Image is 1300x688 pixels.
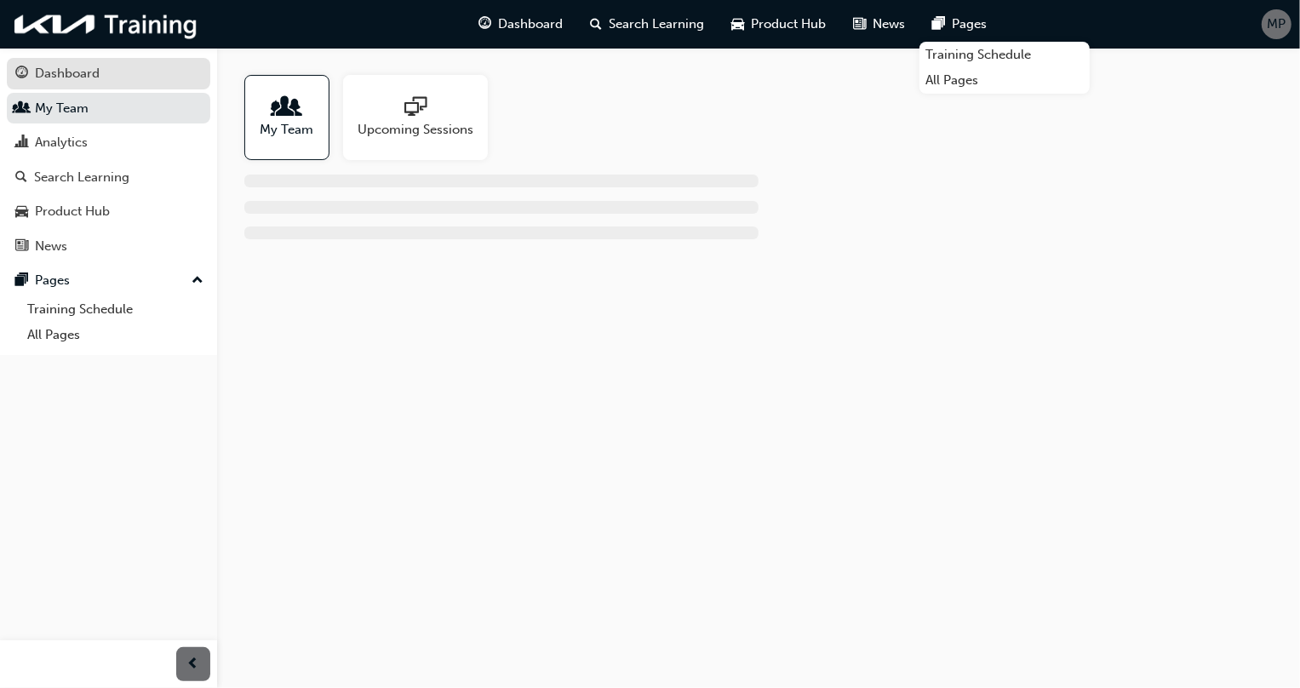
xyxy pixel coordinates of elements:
[15,239,28,255] span: news-icon
[35,202,110,221] div: Product Hub
[7,93,210,124] a: My Team
[732,14,745,35] span: car-icon
[35,64,100,83] div: Dashboard
[15,135,28,151] span: chart-icon
[873,14,906,34] span: News
[276,96,298,120] span: people-icon
[358,120,473,140] span: Upcoming Sessions
[719,7,840,42] a: car-iconProduct Hub
[9,7,204,42] img: kia-training
[35,133,88,152] div: Analytics
[7,265,210,296] button: Pages
[499,14,564,34] span: Dashboard
[15,101,28,117] span: people-icon
[343,75,501,160] a: Upcoming Sessions
[919,7,1001,42] a: pages-iconPages
[244,75,343,160] a: My Team
[610,14,705,34] span: Search Learning
[840,7,919,42] a: news-iconNews
[1262,9,1291,39] button: MP
[854,14,867,35] span: news-icon
[919,67,1090,94] a: All Pages
[15,204,28,220] span: car-icon
[192,270,203,292] span: up-icon
[404,96,427,120] span: sessionType_ONLINE_URL-icon
[187,654,200,675] span: prev-icon
[933,14,946,35] span: pages-icon
[479,14,492,35] span: guage-icon
[15,273,28,289] span: pages-icon
[15,170,27,186] span: search-icon
[261,120,314,140] span: My Team
[20,296,210,323] a: Training Schedule
[752,14,827,34] span: Product Hub
[20,322,210,348] a: All Pages
[7,231,210,262] a: News
[34,168,129,187] div: Search Learning
[35,271,70,290] div: Pages
[953,14,988,34] span: Pages
[577,7,719,42] a: search-iconSearch Learning
[35,237,67,256] div: News
[591,14,603,35] span: search-icon
[1268,14,1286,34] span: MP
[7,54,210,265] button: DashboardMy TeamAnalyticsSearch LearningProduct HubNews
[7,162,210,193] a: Search Learning
[919,42,1090,68] a: Training Schedule
[15,66,28,82] span: guage-icon
[7,127,210,158] a: Analytics
[7,58,210,89] a: Dashboard
[7,196,210,227] a: Product Hub
[466,7,577,42] a: guage-iconDashboard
